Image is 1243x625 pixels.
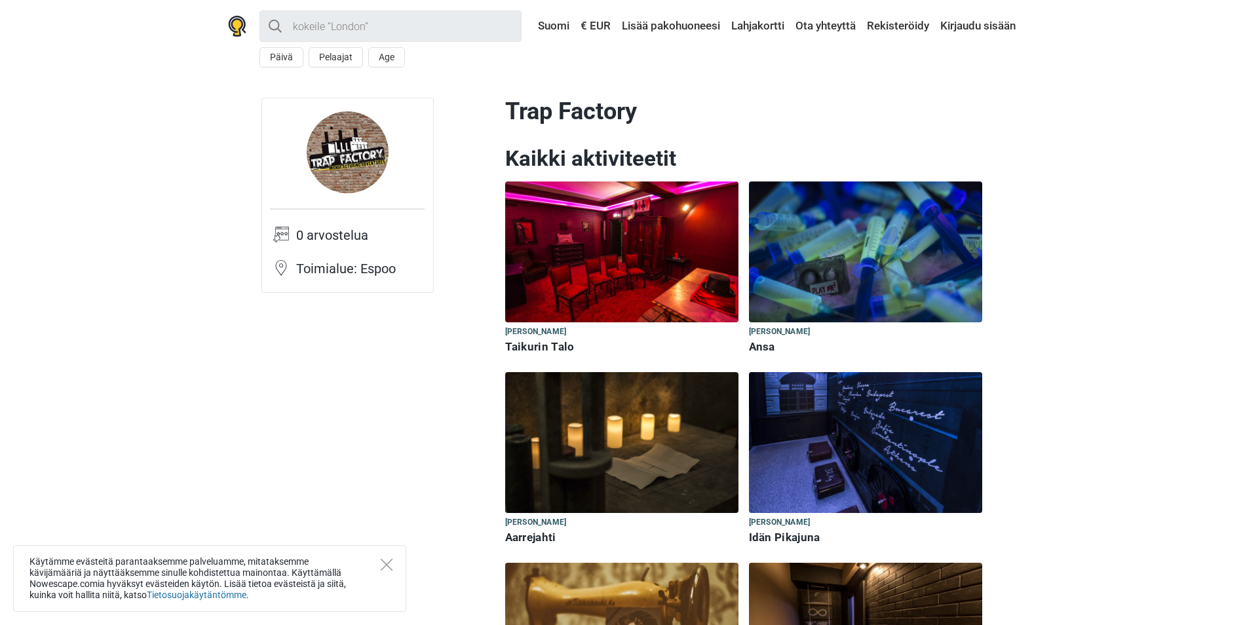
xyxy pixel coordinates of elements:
a: Tietosuojakäytäntömme [147,590,246,600]
img: Ansa [749,181,982,322]
h1: Trap Factory [505,98,982,126]
h6: Idän Pikajuna [749,531,982,544]
span: [PERSON_NAME] [505,516,567,530]
a: Suomi [526,14,573,38]
img: Taikurin Talo [505,181,738,322]
button: Pelaajat [309,47,363,67]
a: Ansa [PERSON_NAME] Ansa [749,181,982,356]
a: € EUR [577,14,614,38]
a: Taikurin Talo [PERSON_NAME] Taikurin Talo [505,181,738,356]
a: Idän Pikajuna [PERSON_NAME] Idän Pikajuna [749,372,982,547]
h6: Taikurin Talo [505,340,738,354]
img: Idän Pikajuna [749,372,982,513]
button: Age [368,47,405,67]
a: Lisää pakohuoneesi [619,14,723,38]
a: Ota yhteyttä [792,14,859,38]
h6: Aarrejahti [505,531,738,544]
button: Päivä [259,47,303,67]
img: Nowescape logo [228,16,246,37]
a: Aarrejahti [PERSON_NAME] Aarrejahti [505,372,738,547]
div: Käytämme evästeitä parantaaksemme palveluamme, mitataksemme kävijämääriä ja näyttääksemme sinulle... [13,545,406,612]
img: Aarrejahti [505,372,738,513]
h6: Ansa [749,340,982,354]
span: [PERSON_NAME] [749,516,811,530]
span: [PERSON_NAME] [749,325,811,339]
h2: Kaikki aktiviteetit [505,145,982,172]
td: Toimialue: Espoo [296,259,396,284]
td: 0 arvostelua [296,226,396,259]
a: Lahjakortti [728,14,788,38]
a: Rekisteröidy [864,14,932,38]
a: Kirjaudu sisään [937,14,1016,38]
img: Suomi [529,22,538,31]
button: Close [381,559,392,571]
input: kokeile “London” [259,10,522,42]
span: [PERSON_NAME] [505,325,567,339]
